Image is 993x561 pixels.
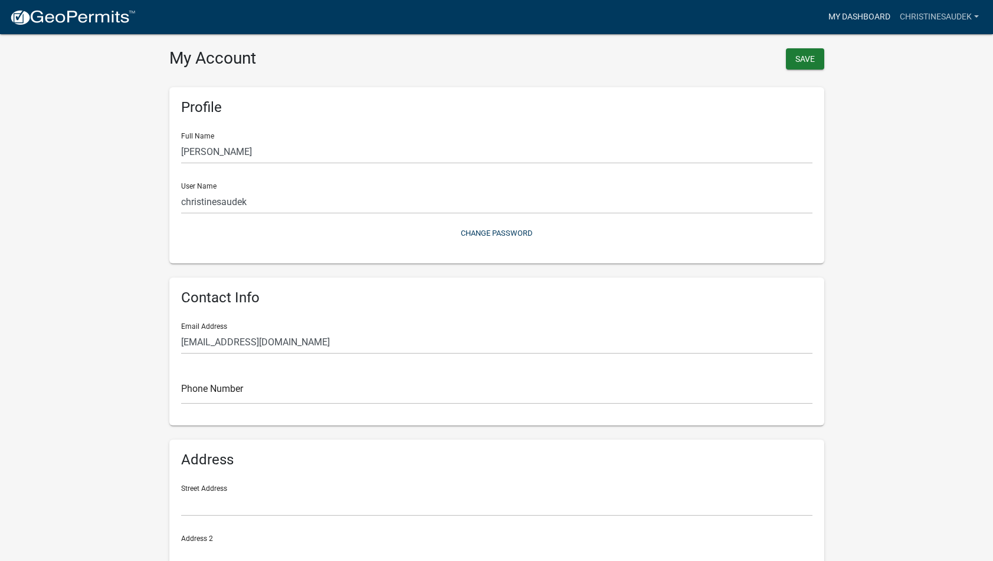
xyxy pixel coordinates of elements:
[895,6,984,28] a: christinesaudek
[824,6,895,28] a: My Dashboard
[181,451,812,468] h6: Address
[181,223,812,243] button: Change Password
[181,99,812,116] h6: Profile
[786,48,824,70] button: Save
[169,48,488,68] h3: My Account
[181,289,812,306] h6: Contact Info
